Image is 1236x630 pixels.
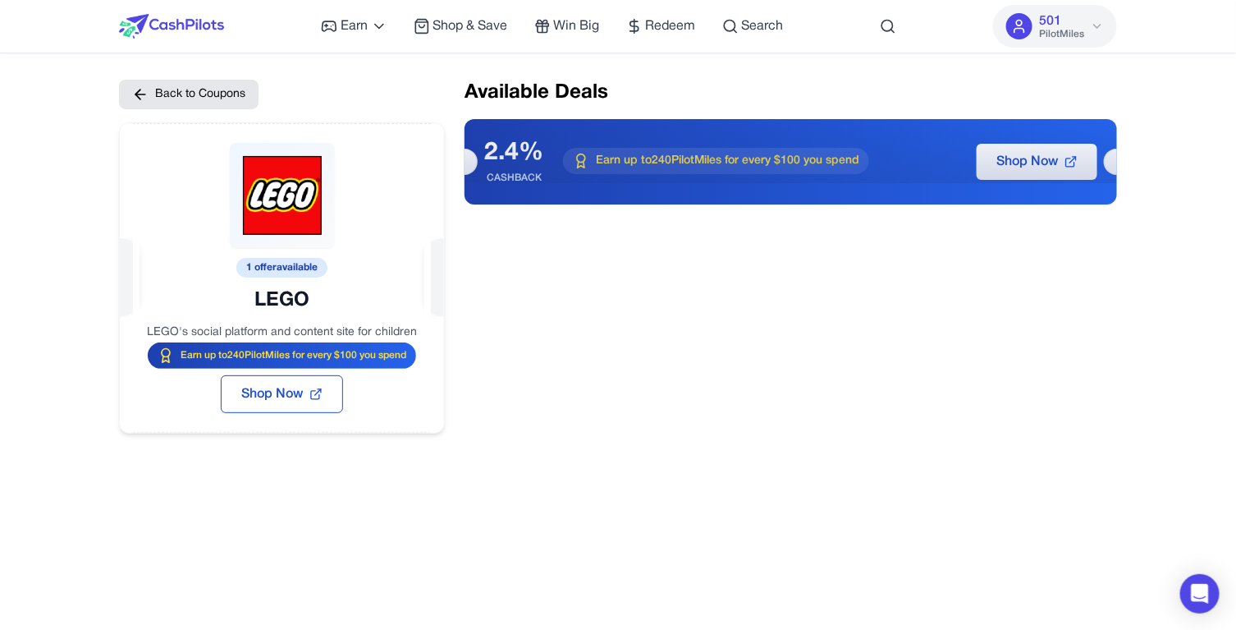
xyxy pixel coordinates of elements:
span: Earn up to 240 PilotMiles for every $100 you spend [181,349,406,362]
button: Shop Now [977,144,1097,180]
span: Search [742,16,784,36]
a: Win Big [534,16,600,36]
span: Win Big [554,16,600,36]
span: Shop Now [241,384,303,404]
span: Redeem [646,16,696,36]
a: Shop & Save [414,16,508,36]
a: Redeem [626,16,696,36]
span: Shop Now [996,152,1058,172]
a: Earn [321,16,387,36]
div: Open Intercom Messenger [1180,574,1220,614]
button: 501PilotMiles [993,5,1117,48]
span: PilotMiles [1039,28,1084,41]
span: Shop & Save [433,16,508,36]
a: Search [722,16,784,36]
button: Back to Coupons [119,80,259,109]
div: 2.4% [484,139,543,168]
h2: Available Deals [465,80,1117,106]
span: Earn [341,16,368,36]
button: Shop Now [221,375,343,413]
span: 501 [1039,11,1061,31]
div: CASHBACK [484,172,543,185]
img: CashPilots Logo [119,14,224,39]
span: Earn up to 240 PilotMiles for every $100 you spend [596,153,859,169]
